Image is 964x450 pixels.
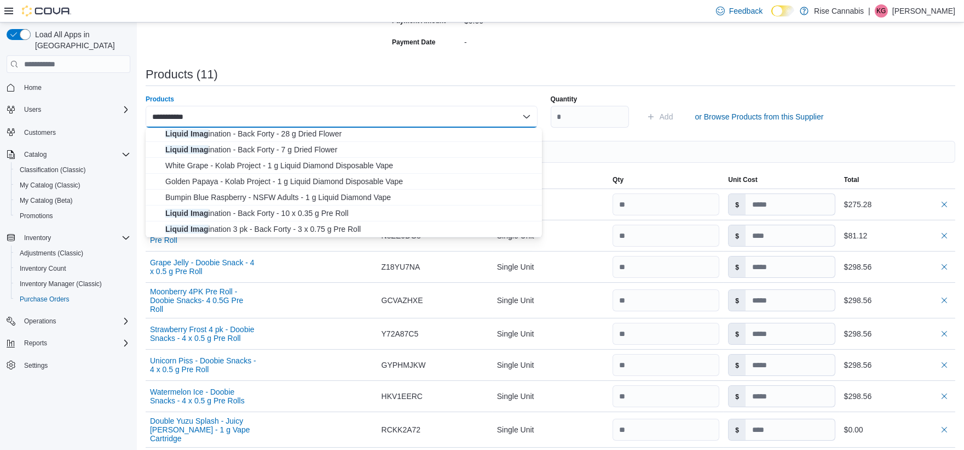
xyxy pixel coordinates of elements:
[493,193,608,215] div: Single Unit
[11,162,135,178] button: Classification (Classic)
[2,357,135,373] button: Settings
[11,208,135,224] button: Promotions
[844,358,951,372] div: $298.56
[20,148,51,161] button: Catalog
[20,315,61,328] button: Operations
[146,95,174,104] label: Products
[551,95,578,104] label: Quantity
[20,337,130,350] span: Reports
[24,233,51,242] span: Inventory
[729,386,746,407] label: $
[15,293,74,306] a: Purchase Orders
[15,277,130,290] span: Inventory Manager (Classic)
[20,103,45,116] button: Users
[20,181,80,190] span: My Catalog (Classic)
[11,178,135,193] button: My Catalog (Classic)
[382,260,420,274] span: Z18YU7NA
[844,175,859,184] span: Total
[15,247,130,260] span: Adjustments (Classic)
[20,81,46,94] a: Home
[150,287,257,314] button: Moonberry 4PK Pre Roll - Doobie Snacks- 4 0.5G Pre Roll
[15,163,90,176] a: Classification (Classic)
[15,293,130,306] span: Purchase Orders
[729,355,746,375] label: $
[771,5,794,17] input: Dark Mode
[493,385,608,407] div: Single Unit
[146,126,542,142] button: Liquid Imagination - Back Forty - 28 g Dried Flower
[642,106,678,128] button: Add
[814,4,864,18] p: Rise Cannabis
[493,289,608,311] div: Single Unit
[2,147,135,162] button: Catalog
[2,335,135,351] button: Reports
[2,230,135,246] button: Inventory
[493,419,608,441] div: Single Unit
[844,327,951,340] div: $298.56
[844,423,951,436] div: $0.00
[20,166,86,174] span: Classification (Classic)
[15,209,57,223] a: Promotions
[20,358,130,372] span: Settings
[493,225,608,247] div: Single Unit
[15,194,77,207] a: My Catalog (Beta)
[2,124,135,140] button: Customers
[20,315,130,328] span: Operations
[15,179,130,192] span: My Catalog (Classic)
[146,190,542,206] button: Bumpin Blue Raspberry - NSFW Adults - 1 g Liquid Diamond Vape
[24,128,56,137] span: Customers
[150,356,257,374] button: Unicorn Piss - Doobie Snacks - 4 x 0.5 g Pre Roll
[382,423,421,436] span: RCKK2A72
[22,5,71,16] img: Cova
[892,4,955,18] p: [PERSON_NAME]
[11,261,135,276] button: Inventory Count
[868,4,870,18] p: |
[20,148,130,161] span: Catalog
[729,419,746,440] label: $
[608,171,724,189] button: Qty
[20,212,53,220] span: Promotions
[15,179,85,192] a: My Catalog (Classic)
[729,194,746,215] label: $
[20,249,83,258] span: Adjustments (Classic)
[15,277,106,290] a: Inventory Manager (Classic)
[695,111,824,122] span: or Browse Products from this Supplier
[613,175,624,184] span: Qty
[11,292,135,307] button: Purchase Orders
[146,78,542,237] div: Choose from the following options
[150,325,257,343] button: Strawberry Frost 4 pk - Doobie Snacks - 4 x 0.5 g Pre Roll
[146,174,542,190] button: Golden Papaya - Kolab Project - 1 g Liquid Diamond Disposable Vape
[876,4,886,18] span: KG
[2,102,135,117] button: Users
[691,106,828,128] button: or Browse Products from this Supplier
[2,79,135,95] button: Home
[20,81,130,94] span: Home
[20,231,55,244] button: Inventory
[15,209,130,223] span: Promotions
[729,290,746,311] label: $
[24,339,47,348] span: Reports
[146,142,542,158] button: Liquid Imagination - Back Forty - 7 g Dried Flower
[15,247,88,260] a: Adjustments (Classic)
[522,112,531,121] button: Close list of options
[729,5,763,16] span: Feedback
[146,221,542,237] button: Liquid Imagination 3 pk - Back Forty - 3 x 0.75 g Pre Roll
[31,29,130,51] span: Load All Apps in [GEOGRAPHIC_DATA]
[7,75,130,402] nav: Complex example
[150,417,257,443] button: Double Yuzu Splash - Juicy [PERSON_NAME] - 1 g Vape Cartridge
[20,264,66,273] span: Inventory Count
[11,276,135,292] button: Inventory Manager (Classic)
[392,38,435,47] label: Payment Date
[146,158,542,174] button: White Grape - Kolab Project - 1 g Liquid Diamond Disposable Vape
[146,206,542,221] button: Liquid Imagination - Back Forty - 10 x 0.35 g Pre Roll
[729,225,746,246] label: $
[11,193,135,208] button: My Catalog (Beta)
[20,295,70,304] span: Purchase Orders
[11,246,135,261] button: Adjustments (Classic)
[844,390,951,403] div: $298.56
[20,359,52,372] a: Settings
[24,105,41,114] span: Users
[20,196,73,205] span: My Catalog (Beta)
[15,262,130,275] span: Inventory Count
[24,361,48,370] span: Settings
[20,280,102,288] span: Inventory Manager (Classic)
